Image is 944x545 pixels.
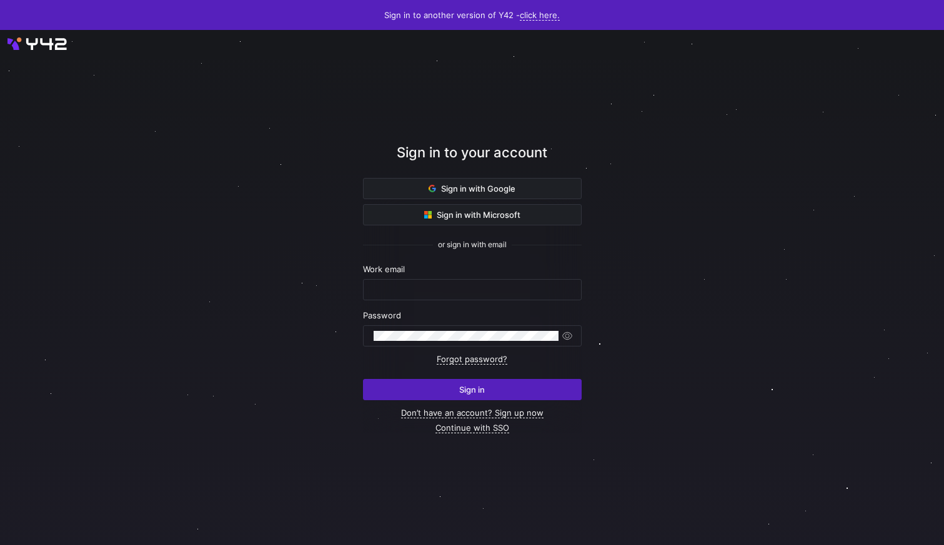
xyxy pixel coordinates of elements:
[363,178,582,199] button: Sign in with Google
[363,264,405,274] span: Work email
[438,240,507,249] span: or sign in with email
[363,142,582,178] div: Sign in to your account
[363,204,582,225] button: Sign in with Microsoft
[520,10,560,21] a: click here.
[363,379,582,400] button: Sign in
[459,385,485,395] span: Sign in
[401,408,544,418] a: Don’t have an account? Sign up now
[363,310,401,320] span: Password
[429,184,515,194] span: Sign in with Google
[437,354,507,365] a: Forgot password?
[424,210,520,220] span: Sign in with Microsoft
[435,423,509,433] a: Continue with SSO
